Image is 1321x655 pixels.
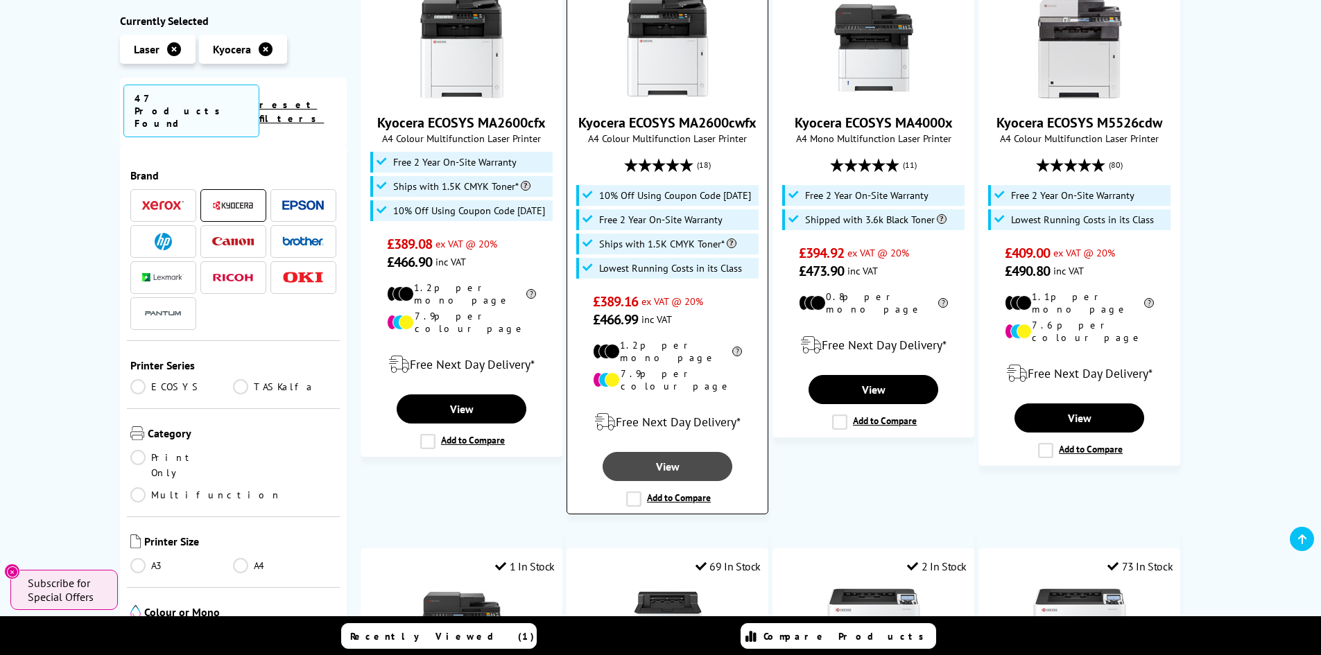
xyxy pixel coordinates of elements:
a: View [397,394,526,423]
div: modal_delivery [368,345,555,384]
li: 0.8p per mono page [799,290,948,315]
li: 1.2p per mono page [387,281,536,306]
div: Currently Selected [120,14,347,28]
span: inc VAT [435,255,466,268]
span: inc VAT [847,264,878,277]
a: Kyocera ECOSYS M5526cdw [1028,89,1132,103]
img: Printer Size [130,534,141,548]
label: Add to Compare [420,434,505,449]
a: Xerox [142,197,184,214]
img: Kyocera [212,200,254,211]
span: 47 Products Found [123,85,260,137]
a: A3 [130,558,234,573]
a: TASKalfa [233,379,336,394]
span: Compare Products [763,630,931,643]
span: Free 2 Year On-Site Warranty [1011,190,1134,201]
div: 2 In Stock [907,559,967,573]
span: £473.90 [799,262,844,280]
span: A4 Colour Multifunction Laser Printer [368,132,555,145]
a: Epson [282,197,324,214]
a: reset filters [259,98,324,125]
span: £389.08 [387,235,432,253]
img: Pantum [142,306,184,322]
a: Pantum [142,305,184,322]
a: Kyocera ECOSYS MA2600cfx [377,114,546,132]
a: Kyocera [212,197,254,214]
span: inc VAT [1053,264,1084,277]
span: Printer Series [130,358,337,372]
span: £466.99 [593,311,638,329]
span: Printer Size [144,534,337,551]
span: Kyocera [213,42,251,56]
label: Add to Compare [832,414,917,430]
a: Print Only [130,450,234,480]
img: Lexmark [142,274,184,282]
span: ex VAT @ 20% [435,237,497,250]
span: (18) [697,152,711,178]
img: Ricoh [212,274,254,281]
div: 73 In Stock [1107,559,1173,573]
a: OKI [282,269,324,286]
label: Add to Compare [626,491,711,507]
span: inc VAT [641,313,672,326]
a: Kyocera ECOSYS MA2600cfx [410,89,514,103]
span: A4 Mono Multifunction Laser Printer [780,132,967,145]
img: OKI [282,272,324,283]
a: Kyocera ECOSYS MA2600cwfx [578,114,757,132]
img: Category [130,426,144,440]
div: 1 In Stock [495,559,555,573]
span: (11) [903,152,917,178]
a: Recently Viewed (1) [341,623,537,649]
span: Shipped with 3.6k Black Toner [805,214,947,225]
img: Epson [282,200,324,211]
a: Canon [212,233,254,250]
span: Recently Viewed (1) [350,630,535,643]
img: Colour or Mono [130,605,141,619]
a: Ricoh [212,269,254,286]
a: HP [142,233,184,250]
span: Lowest Running Costs in its Class [599,263,742,274]
span: ex VAT @ 20% [1053,246,1115,259]
a: Brother [282,233,324,250]
span: Ships with 1.5K CMYK Toner* [393,181,530,192]
a: Multifunction [130,487,282,503]
span: £389.16 [593,292,638,311]
button: Close [4,564,20,579]
img: Xerox [142,201,184,211]
div: modal_delivery [574,403,761,442]
span: ex VAT @ 20% [847,246,909,259]
span: A4 Colour Multifunction Laser Printer [574,132,761,145]
a: Kyocera ECOSYS M5526cdw [996,114,1162,132]
li: 7.9p per colour page [593,367,742,392]
a: View [603,452,732,481]
span: £394.92 [799,244,844,262]
span: Category [148,426,337,443]
li: 1.1p per mono page [1005,290,1154,315]
span: £409.00 [1005,244,1050,262]
span: Ships with 1.5K CMYK Toner* [599,238,736,250]
li: 7.6p per colour page [1005,319,1154,344]
label: Add to Compare [1038,443,1123,458]
span: £466.90 [387,253,432,271]
span: 10% Off Using Coupon Code [DATE] [599,190,751,201]
span: Free 2 Year On-Site Warranty [599,214,723,225]
a: View [809,375,938,404]
a: Compare Products [741,623,936,649]
span: Free 2 Year On-Site Warranty [393,157,517,168]
span: Colour or Mono [144,605,337,622]
span: Lowest Running Costs in its Class [1011,214,1154,225]
div: 69 In Stock [696,559,761,573]
a: Kyocera ECOSYS MA4000x [822,89,926,103]
a: Lexmark [142,269,184,286]
span: A4 Colour Multifunction Laser Printer [986,132,1173,145]
img: HP [155,233,172,250]
span: Laser [134,42,159,56]
span: £490.80 [1005,262,1050,280]
li: 1.2p per mono page [593,339,742,364]
div: modal_delivery [986,354,1173,393]
a: Kyocera ECOSYS MA2600cwfx [616,89,720,103]
li: 7.9p per colour page [387,310,536,335]
span: Subscribe for Special Offers [28,576,104,604]
a: ECOSYS [130,379,234,394]
img: Canon [212,237,254,246]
